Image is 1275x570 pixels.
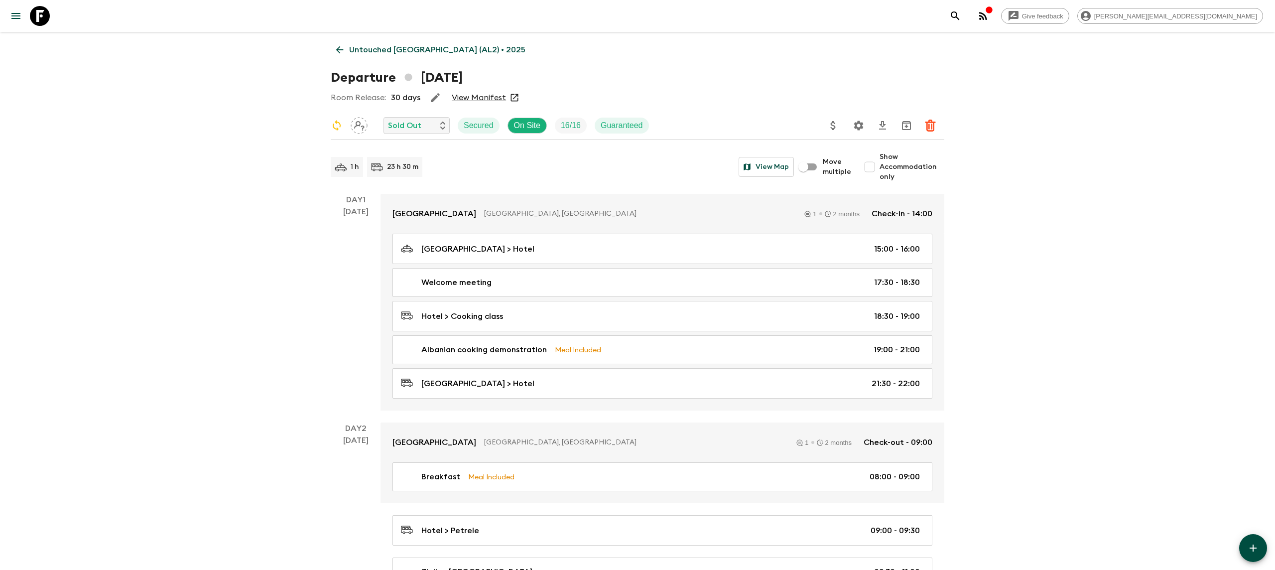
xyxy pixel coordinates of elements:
div: Trip Fill [555,118,587,134]
button: Update Price, Early Bird Discount and Costs [823,116,843,136]
p: [GEOGRAPHIC_DATA] [392,208,476,220]
div: On Site [508,118,547,134]
span: Assign pack leader [351,120,368,128]
p: Sold Out [388,120,421,132]
div: 1 [804,211,816,217]
p: 16 / 16 [561,120,581,132]
a: Untouched [GEOGRAPHIC_DATA] (AL2) • 2025 [331,40,531,60]
div: [PERSON_NAME][EMAIL_ADDRESS][DOMAIN_NAME] [1077,8,1263,24]
p: Hotel > Cooking class [421,310,503,322]
a: BreakfastMeal Included08:00 - 09:00 [392,462,932,491]
p: 08:00 - 09:00 [870,471,920,483]
a: Hotel > Petrele09:00 - 09:30 [392,515,932,546]
a: Albanian cooking demonstrationMeal Included19:00 - 21:00 [392,335,932,364]
div: [DATE] [343,206,369,411]
p: 1 h [351,162,359,172]
p: 30 days [391,92,420,104]
p: [GEOGRAPHIC_DATA], [GEOGRAPHIC_DATA] [484,209,792,219]
span: Show Accommodation only [880,152,944,182]
p: 19:00 - 21:00 [874,344,920,356]
p: 23 h 30 m [387,162,418,172]
button: View Map [739,157,794,177]
p: Albanian cooking demonstration [421,344,547,356]
p: Check-in - 14:00 [872,208,932,220]
p: Day 2 [331,423,381,434]
p: Meal Included [468,471,514,482]
span: Give feedback [1017,12,1069,20]
button: menu [6,6,26,26]
p: [GEOGRAPHIC_DATA], [GEOGRAPHIC_DATA] [484,437,784,447]
p: [GEOGRAPHIC_DATA] > Hotel [421,378,534,390]
a: [GEOGRAPHIC_DATA] > Hotel21:30 - 22:00 [392,368,932,399]
p: 17:30 - 18:30 [874,277,920,288]
button: Download CSV [873,116,892,136]
a: [GEOGRAPHIC_DATA] > Hotel15:00 - 16:00 [392,234,932,264]
div: Secured [458,118,500,134]
p: Guaranteed [601,120,643,132]
p: 09:00 - 09:30 [871,525,920,537]
a: Hotel > Cooking class18:30 - 19:00 [392,301,932,331]
button: Settings [849,116,869,136]
p: 15:00 - 16:00 [874,243,920,255]
p: On Site [514,120,540,132]
p: Day 1 [331,194,381,206]
button: Archive (Completed, Cancelled or Unsynced Departures only) [896,116,916,136]
p: Room Release: [331,92,386,104]
svg: Sync Required - Changes detected [331,120,343,132]
a: [GEOGRAPHIC_DATA][GEOGRAPHIC_DATA], [GEOGRAPHIC_DATA]12 monthsCheck-in - 14:00 [381,194,944,234]
p: 18:30 - 19:00 [874,310,920,322]
h1: Departure [DATE] [331,68,463,88]
div: 2 months [825,211,860,217]
a: [GEOGRAPHIC_DATA][GEOGRAPHIC_DATA], [GEOGRAPHIC_DATA]12 monthsCheck-out - 09:00 [381,423,944,462]
p: 21:30 - 22:00 [872,378,920,390]
a: Give feedback [1001,8,1069,24]
p: Welcome meeting [421,277,492,288]
span: Move multiple [823,157,852,177]
p: Secured [464,120,494,132]
p: [GEOGRAPHIC_DATA] > Hotel [421,243,534,255]
span: [PERSON_NAME][EMAIL_ADDRESS][DOMAIN_NAME] [1089,12,1263,20]
a: View Manifest [452,93,506,103]
p: [GEOGRAPHIC_DATA] [392,436,476,448]
p: Untouched [GEOGRAPHIC_DATA] (AL2) • 2025 [349,44,525,56]
button: Delete [920,116,940,136]
p: Hotel > Petrele [421,525,479,537]
div: 1 [796,439,808,446]
div: 2 months [817,439,852,446]
a: Welcome meeting17:30 - 18:30 [392,268,932,297]
p: Check-out - 09:00 [864,436,932,448]
p: Breakfast [421,471,460,483]
p: Meal Included [555,344,601,355]
button: search adventures [945,6,965,26]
